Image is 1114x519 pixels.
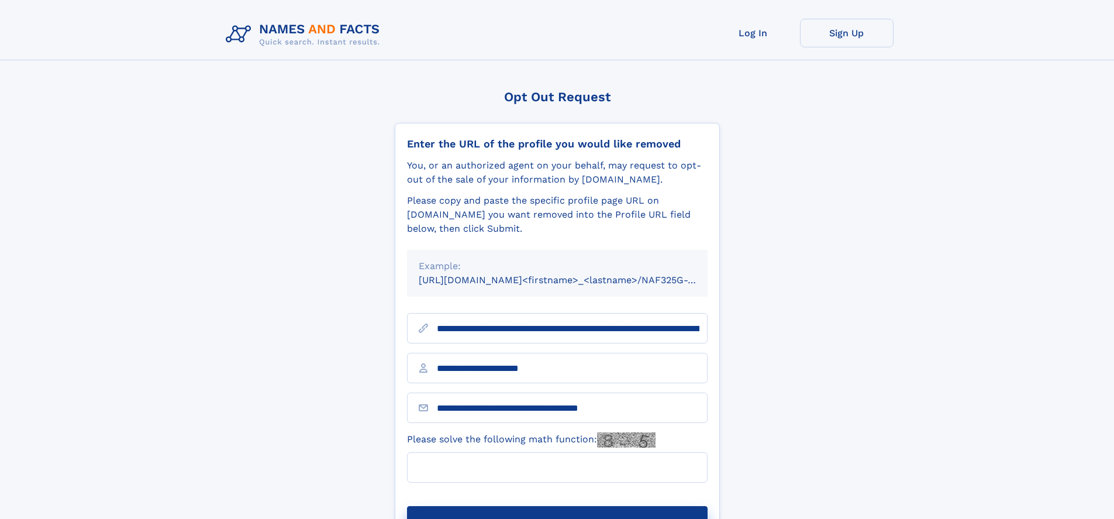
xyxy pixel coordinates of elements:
div: Example: [419,259,696,273]
a: Sign Up [800,19,894,47]
small: [URL][DOMAIN_NAME]<firstname>_<lastname>/NAF325G-xxxxxxxx [419,274,730,286]
div: Opt Out Request [395,90,720,104]
a: Log In [706,19,800,47]
div: You, or an authorized agent on your behalf, may request to opt-out of the sale of your informatio... [407,159,708,187]
label: Please solve the following math function: [407,432,656,448]
div: Please copy and paste the specific profile page URL on [DOMAIN_NAME] you want removed into the Pr... [407,194,708,236]
div: Enter the URL of the profile you would like removed [407,138,708,150]
img: Logo Names and Facts [221,19,389,50]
